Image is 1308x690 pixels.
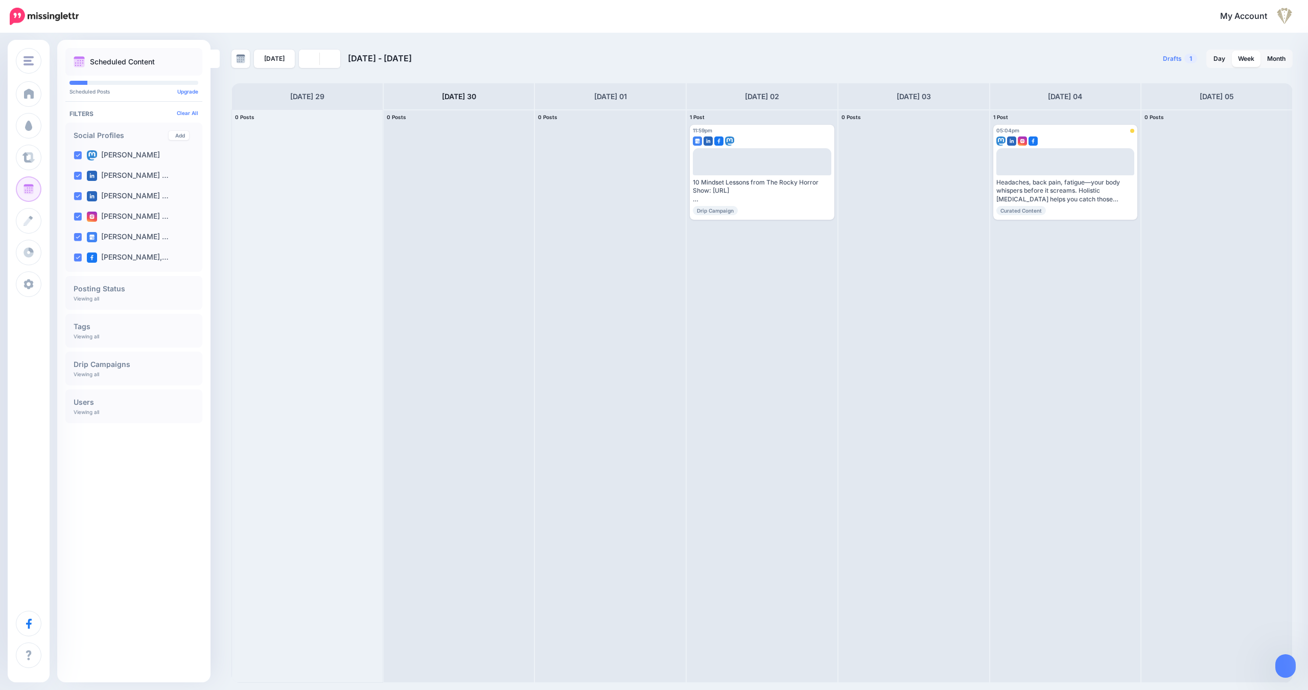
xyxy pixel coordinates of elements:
p: Viewing all [74,295,99,302]
span: Drafts [1163,56,1182,62]
span: 0 Posts [842,114,861,120]
p: Scheduled Content [90,58,155,65]
img: linkedin-square.png [87,191,97,201]
h4: [DATE] 05 [1200,90,1234,103]
span: Curated Content [996,206,1046,215]
span: 0 Posts [235,114,254,120]
img: instagram-square.png [1018,136,1027,146]
p: Viewing all [74,371,99,377]
a: Add [169,131,189,140]
h4: [DATE] 29 [290,90,324,103]
img: mastodon-square.png [725,136,734,146]
a: [DATE] [254,50,295,68]
p: Scheduled Posts [69,89,198,94]
a: Upgrade [177,88,198,95]
h4: Drip Campaigns [74,361,194,368]
img: calendar-grey-darker.png [236,54,245,63]
p: Viewing all [74,333,99,339]
a: Drafts1 [1157,50,1203,68]
div: Loading [1051,171,1079,185]
label: [PERSON_NAME] … [87,191,169,201]
img: facebook-square.png [1029,136,1038,146]
h4: Filters [69,110,198,118]
img: facebook-square.png [714,136,723,146]
img: mastodon-square.png [996,136,1006,146]
div: Loading [748,171,776,185]
a: My Account [1210,4,1293,29]
h4: [DATE] 02 [745,90,779,103]
img: menu.png [24,56,34,65]
a: Clear All [177,110,198,116]
h4: Posting Status [74,285,194,292]
img: linkedin-square.png [87,171,97,181]
img: mastodon-square.png [87,150,97,160]
span: 1 Post [690,114,705,120]
img: linkedin-square.png [1007,136,1016,146]
h4: [DATE] 04 [1048,90,1082,103]
img: Missinglettr [10,8,79,25]
span: 0 Posts [538,114,557,120]
img: instagram-square.png [87,212,97,222]
label: [PERSON_NAME] … [87,232,169,242]
img: google_business-square.png [693,136,702,146]
span: 0 Posts [1144,114,1164,120]
a: Month [1261,51,1292,67]
span: 11:59pm [693,127,712,133]
span: 0 Posts [387,114,406,120]
h4: Users [74,399,194,406]
img: calendar.png [74,56,85,67]
div: Headaches, back pain, fatigue—your body whispers before it screams. Holistic [MEDICAL_DATA] helps... [996,178,1135,203]
h4: Social Profiles [74,132,169,139]
span: 1 Post [993,114,1008,120]
label: [PERSON_NAME] … [87,171,169,181]
label: [PERSON_NAME] [87,150,160,160]
a: Day [1207,51,1231,67]
h4: Tags [74,323,194,330]
h4: [DATE] 01 [594,90,627,103]
p: Viewing all [74,409,99,415]
div: 10 Mindset Lessons from The Rocky Horror Show: [URL] #RockyHorrorShow #TimeWarp #Mindset [693,178,831,203]
img: facebook-square.png [87,252,97,263]
label: [PERSON_NAME] … [87,212,169,222]
h4: [DATE] 30 [442,90,476,103]
a: Week [1232,51,1260,67]
span: Drip Campaign [693,206,738,215]
img: linkedin-square.png [704,136,713,146]
img: google_business-square.png [87,232,97,242]
span: [DATE] - [DATE] [348,53,412,63]
span: 1 [1184,54,1197,63]
span: 05:04pm [996,127,1019,133]
label: [PERSON_NAME],… [87,252,169,263]
h4: [DATE] 03 [897,90,931,103]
